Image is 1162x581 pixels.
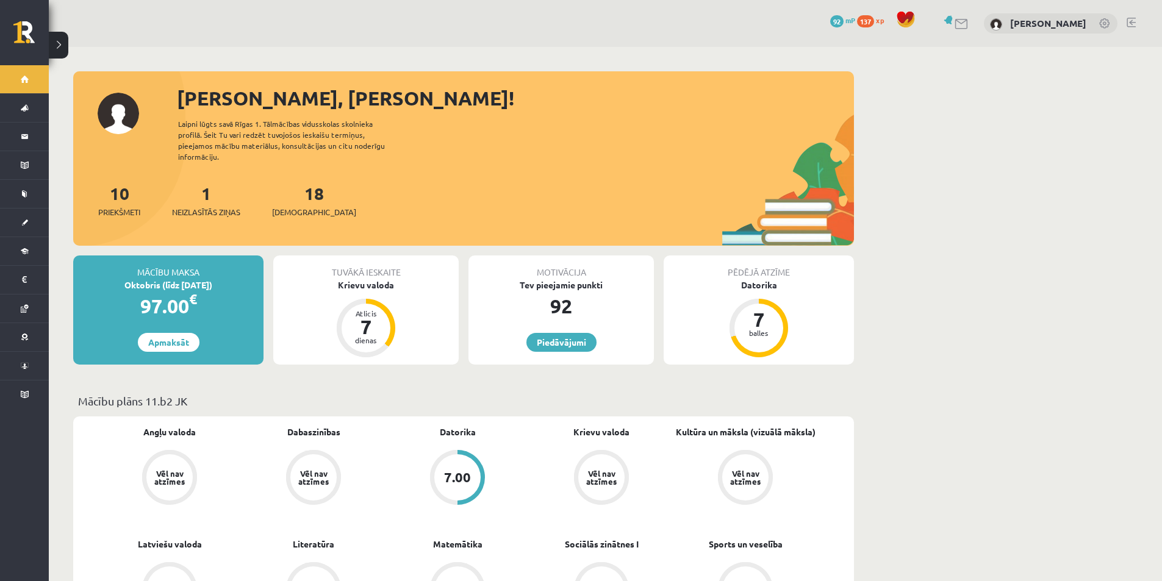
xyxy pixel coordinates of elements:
a: Datorika 7 balles [664,279,854,359]
a: Sports un veselība [709,538,783,551]
a: 92 mP [830,15,855,25]
div: Krievu valoda [273,279,459,291]
div: Tev pieejamie punkti [468,279,654,291]
a: Sociālās zinātnes I [565,538,639,551]
a: Vēl nav atzīmes [98,450,242,507]
div: Vēl nav atzīmes [728,469,762,485]
span: Neizlasītās ziņas [172,206,240,218]
a: Angļu valoda [143,426,196,438]
img: Tomass Ozoliņš [990,18,1002,30]
div: balles [741,329,777,337]
div: Oktobris (līdz [DATE]) [73,279,264,291]
div: Vēl nav atzīmes [296,469,331,485]
a: 137 xp [857,15,890,25]
span: mP [845,15,855,25]
a: 10Priekšmeti [98,182,140,218]
div: 92 [468,291,654,321]
div: Tuvākā ieskaite [273,255,459,279]
a: Vēl nav atzīmes [673,450,817,507]
div: Pēdējā atzīme [664,255,854,279]
span: € [189,290,197,308]
a: Rīgas 1. Tālmācības vidusskola [13,21,49,52]
div: 7 [348,317,384,337]
p: Mācību plāns 11.b2 JK [78,393,849,409]
a: Literatūra [293,538,334,551]
span: 92 [830,15,844,27]
div: Vēl nav atzīmes [584,469,619,485]
span: 137 [857,15,874,27]
div: Atlicis [348,310,384,317]
div: Datorika [664,279,854,291]
div: 7 [741,310,777,329]
a: 18[DEMOGRAPHIC_DATA] [272,182,356,218]
a: Kultūra un māksla (vizuālā māksla) [676,426,816,438]
div: Laipni lūgts savā Rīgas 1. Tālmācības vidusskolas skolnieka profilā. Šeit Tu vari redzēt tuvojošo... [178,118,406,162]
a: Vēl nav atzīmes [529,450,673,507]
a: 7.00 [386,450,529,507]
a: 1Neizlasītās ziņas [172,182,240,218]
a: Vēl nav atzīmes [242,450,386,507]
a: Krievu valoda [573,426,629,438]
div: 97.00 [73,291,264,321]
div: Mācību maksa [73,255,264,279]
a: Dabaszinības [287,426,340,438]
a: Piedāvājumi [526,333,597,352]
a: Apmaksāt [138,333,199,352]
a: Matemātika [433,538,482,551]
a: Datorika [440,426,476,438]
span: [DEMOGRAPHIC_DATA] [272,206,356,218]
a: Krievu valoda Atlicis 7 dienas [273,279,459,359]
div: Motivācija [468,255,654,279]
a: [PERSON_NAME] [1010,17,1086,29]
div: [PERSON_NAME], [PERSON_NAME]! [177,84,854,113]
span: Priekšmeti [98,206,140,218]
div: 7.00 [444,471,471,484]
div: Vēl nav atzīmes [152,469,187,485]
div: dienas [348,337,384,344]
span: xp [876,15,884,25]
a: Latviešu valoda [138,538,202,551]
